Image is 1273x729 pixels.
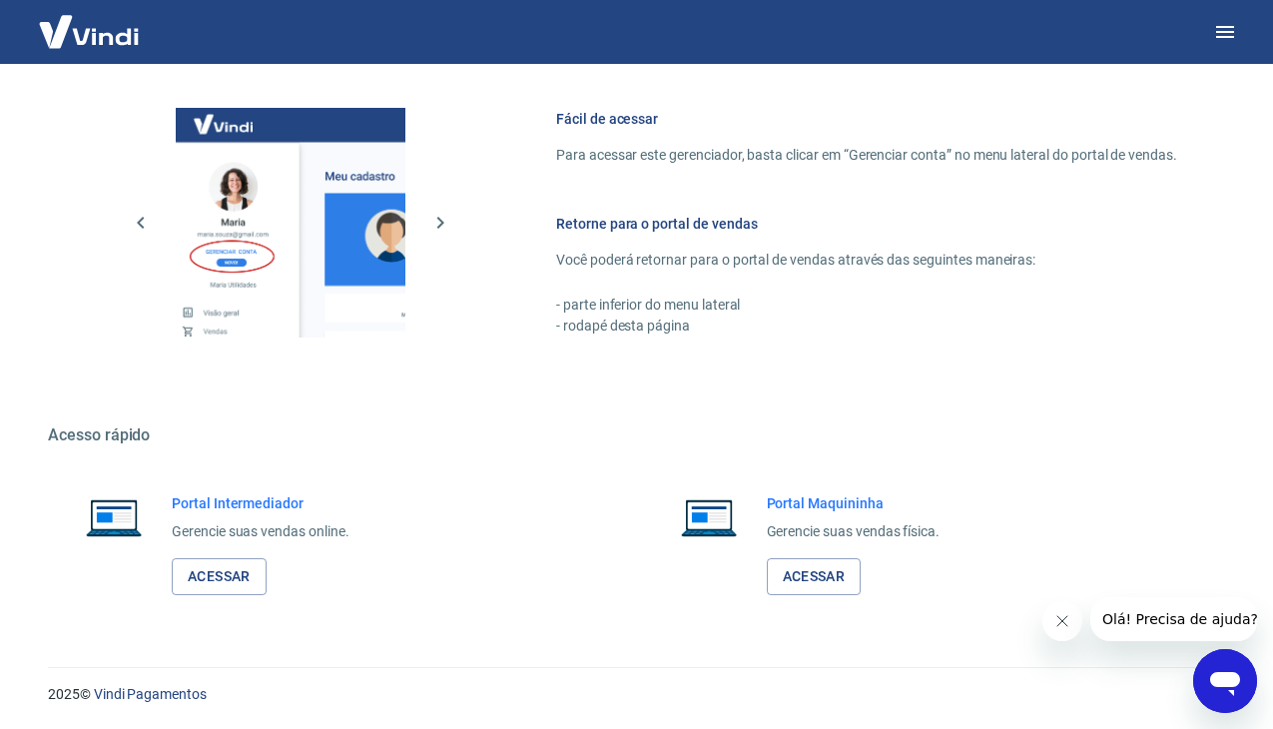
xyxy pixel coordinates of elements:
[556,145,1177,166] p: Para acessar este gerenciador, basta clicar em “Gerenciar conta” no menu lateral do portal de ven...
[767,493,941,513] h6: Portal Maquininha
[667,493,751,541] img: Imagem de um notebook aberto
[1090,597,1257,641] iframe: Mensagem da empresa
[1042,601,1082,641] iframe: Fechar mensagem
[72,493,156,541] img: Imagem de um notebook aberto
[172,493,349,513] h6: Portal Intermediador
[94,686,207,702] a: Vindi Pagamentos
[556,250,1177,271] p: Você poderá retornar para o portal de vendas através das seguintes maneiras:
[1193,649,1257,713] iframe: Botão para abrir a janela de mensagens
[48,425,1225,445] h5: Acesso rápido
[767,521,941,542] p: Gerencie suas vendas física.
[556,295,1177,316] p: - parte inferior do menu lateral
[176,108,405,338] img: Imagem da dashboard mostrando o botão de gerenciar conta na sidebar no lado esquerdo
[556,214,1177,234] h6: Retorne para o portal de vendas
[12,14,168,30] span: Olá! Precisa de ajuda?
[24,1,154,62] img: Vindi
[767,558,862,595] a: Acessar
[48,684,1225,705] p: 2025 ©
[172,521,349,542] p: Gerencie suas vendas online.
[556,316,1177,337] p: - rodapé desta página
[172,558,267,595] a: Acessar
[556,109,1177,129] h6: Fácil de acessar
